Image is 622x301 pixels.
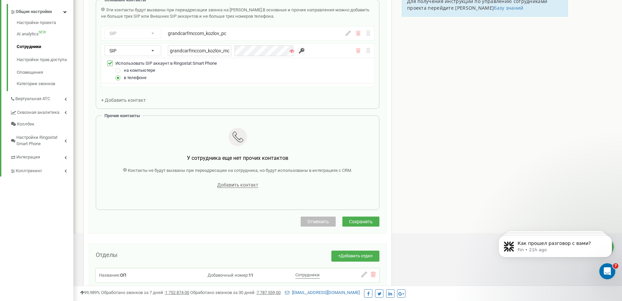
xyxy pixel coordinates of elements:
[17,109,59,116] span: Сквозная аналитика
[10,118,73,130] a: Коллбек
[10,149,73,163] a: Интеграция
[307,219,329,224] span: Отменить
[187,155,288,161] span: У сотрудника еще нет прочих контактов
[168,45,231,56] input: Введите имя SIP аккаунта
[168,30,304,37] div: grandcarfmccom_kozlov_pc
[17,79,73,87] a: Категории звонков
[16,168,42,174] span: Коллтрекинг
[285,290,360,295] a: [EMAIL_ADDRESS][DOMAIN_NAME]
[17,20,73,28] a: Настройки проекта
[17,53,73,66] a: Настройки прав доступа
[613,263,618,269] span: 7
[10,91,73,105] a: Виртуальная АТС
[331,251,379,262] button: +Добавить отдел
[10,130,73,149] a: Настройки Ringostat Smart Phone
[115,61,217,66] span: Использовать SIP аккаунт в Ringostat Smart Phone
[109,48,116,53] span: SIP
[298,47,305,54] input: Сгенерируйте надежный пароль. Ringostat создаст пароль, соответствующий всем требованиям безопасн...
[494,5,523,11] a: базу знаний
[120,273,126,278] span: ОП
[289,48,295,54] button: Показать/Скрыть пароль
[301,217,336,227] button: Отменить
[80,290,100,295] span: 99,989%
[96,251,117,258] span: Отделы
[290,49,294,53] i: Показать/Скрыть пароль
[249,273,253,278] span: 11
[99,273,120,278] span: Название:
[599,263,615,279] iframe: Intercom live chat
[16,154,40,161] span: Интеграция
[16,9,52,15] span: Общие настройки
[106,7,263,12] span: Эти контакты будут вызваны при переадресации звонка на [PERSON_NAME].
[190,290,281,295] span: Обработано звонков за 30 дней :
[17,40,73,53] a: Сотрудники
[217,182,258,188] span: Добавить контакт
[349,219,373,224] span: Сохранить
[10,163,73,177] a: Коллтрекинг
[342,217,379,227] button: Сохранить
[15,96,50,102] span: Виртуальная АТС
[257,290,281,295] u: 7 787 559,00
[124,75,146,80] span: в телефоне
[295,272,320,277] span: Сотрудники
[101,97,146,103] span: + Добавить контакт
[128,168,352,173] span: Контакты не будут вызваны при переадресации на сотрудника, но будут использованы в интеграциях с ...
[489,221,622,283] iframe: Intercom notifications message
[101,26,374,40] div: SIPgrandcarfmccom_kozlov_pc
[17,28,73,41] a: AI analyticsNEW
[165,290,189,295] u: 1 752 874,00
[208,273,249,278] span: Добавочный номер:
[17,66,73,79] a: Оповещения
[17,121,34,127] span: Коллбек
[10,4,73,18] a: Общие настройки
[124,68,155,73] span: на компьютере
[10,105,73,118] a: Сквозная аналитика
[16,134,64,147] span: Настройки Ringostat Smart Phone
[104,113,140,118] span: Прочие контакты
[340,253,373,258] span: Добавить отдел
[101,290,189,295] span: Обработано звонков за 7 дней :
